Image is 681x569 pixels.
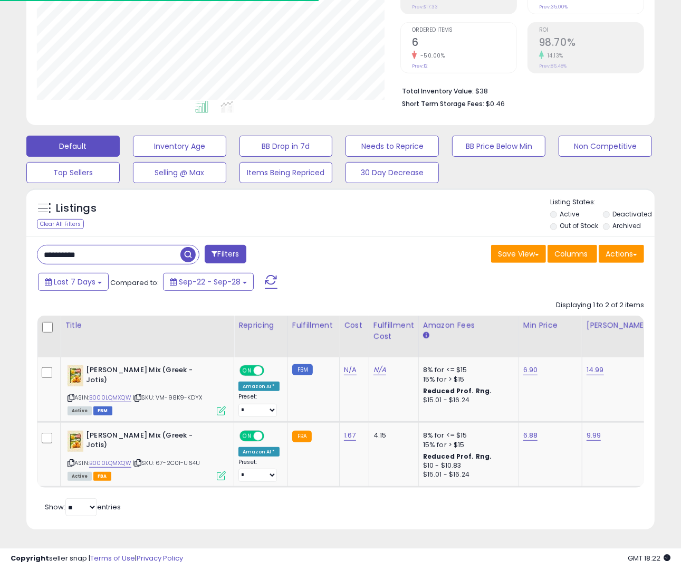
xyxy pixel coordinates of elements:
div: 8% for <= $15 [423,431,511,440]
small: Prev: $17.33 [412,4,438,10]
li: $38 [402,84,636,97]
div: Fulfillment Cost [373,320,414,342]
label: Archived [612,221,641,230]
button: Filters [205,245,246,263]
span: | SKU: 67-2C0I-U64U [133,459,200,467]
div: Preset: [238,393,280,417]
div: $10 - $10.83 [423,461,511,470]
button: Items Being Repriced [239,162,333,183]
div: Amazon Fees [423,320,514,331]
span: Ordered Items [412,27,516,33]
button: Needs to Reprice [346,136,439,157]
button: Top Sellers [26,162,120,183]
a: 14.99 [587,365,604,375]
a: N/A [344,365,357,375]
b: Reduced Prof. Rng. [423,386,492,395]
div: Cost [344,320,365,331]
b: [PERSON_NAME] Mix (Greek - Jotis) [86,365,214,387]
label: Active [560,210,579,219]
div: Displaying 1 to 2 of 2 items [556,300,644,310]
button: Inventory Age [133,136,226,157]
span: Sep-22 - Sep-28 [179,277,241,287]
small: Prev: 12 [412,63,428,69]
img: 31LCqScNCdL._SL40_.jpg [68,431,83,452]
b: Short Term Storage Fees: [402,99,484,108]
small: Prev: 86.48% [539,63,567,69]
div: Preset: [238,459,280,482]
a: B000LQMXQW [89,393,131,402]
a: N/A [373,365,386,375]
small: Prev: 35.00% [539,4,568,10]
div: seller snap | | [11,554,183,564]
button: Actions [599,245,644,263]
label: Deactivated [612,210,652,219]
button: BB Drop in 7d [239,136,333,157]
a: 9.99 [587,430,601,441]
button: Default [26,136,120,157]
span: All listings currently available for purchase on Amazon [68,406,92,415]
b: Reduced Prof. Rng. [423,452,492,461]
button: Save View [491,245,546,263]
button: Non Competitive [559,136,652,157]
div: Min Price [523,320,578,331]
div: Amazon AI * [238,447,280,457]
div: Amazon AI * [238,382,280,391]
a: Privacy Policy [137,553,183,563]
button: Sep-22 - Sep-28 [163,273,254,291]
button: Last 7 Days [38,273,109,291]
a: B000LQMXQW [89,459,131,468]
div: $15.01 - $16.24 [423,470,511,479]
h2: 98.70% [539,36,644,51]
span: $0.46 [486,99,505,109]
span: Columns [554,249,588,259]
small: Amazon Fees. [423,331,429,340]
span: | SKU: VM-98K9-KDYX [133,393,202,402]
button: Columns [548,245,597,263]
div: ASIN: [68,431,226,480]
span: OFF [263,431,280,440]
div: 15% for > $15 [423,440,511,450]
div: 4.15 [373,431,410,440]
span: Last 7 Days [54,277,95,287]
h2: 6 [412,36,516,51]
span: 2025-10-6 18:22 GMT [628,553,670,563]
a: 6.90 [523,365,538,375]
div: Repricing [238,320,283,331]
div: Fulfillment [292,320,335,331]
span: ROI [539,27,644,33]
span: FBM [93,406,112,415]
div: 8% for <= $15 [423,365,511,375]
span: OFF [263,366,280,375]
label: Out of Stock [560,221,598,230]
p: Listing States: [550,197,655,207]
a: Terms of Use [90,553,135,563]
a: 6.88 [523,430,538,441]
small: FBM [292,364,313,375]
small: FBA [292,431,312,442]
div: $15.01 - $16.24 [423,396,511,405]
span: ON [241,366,254,375]
div: ASIN: [68,365,226,414]
span: Show: entries [45,502,121,512]
b: Total Inventory Value: [402,87,474,96]
span: ON [241,431,254,440]
img: 31LCqScNCdL._SL40_.jpg [68,365,83,386]
b: [PERSON_NAME] Mix (Greek - Jotis) [86,431,214,453]
button: Selling @ Max [133,162,226,183]
span: All listings currently available for purchase on Amazon [68,472,92,481]
div: Clear All Filters [37,219,84,229]
button: 30 Day Decrease [346,162,439,183]
h5: Listings [56,201,97,216]
div: Title [65,320,229,331]
div: 15% for > $15 [423,375,511,384]
div: [PERSON_NAME] [587,320,649,331]
span: FBA [93,472,111,481]
small: -50.00% [417,52,445,60]
span: Compared to: [110,278,159,288]
small: 14.13% [544,52,563,60]
strong: Copyright [11,553,49,563]
a: 1.67 [344,430,356,441]
button: BB Price Below Min [452,136,545,157]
